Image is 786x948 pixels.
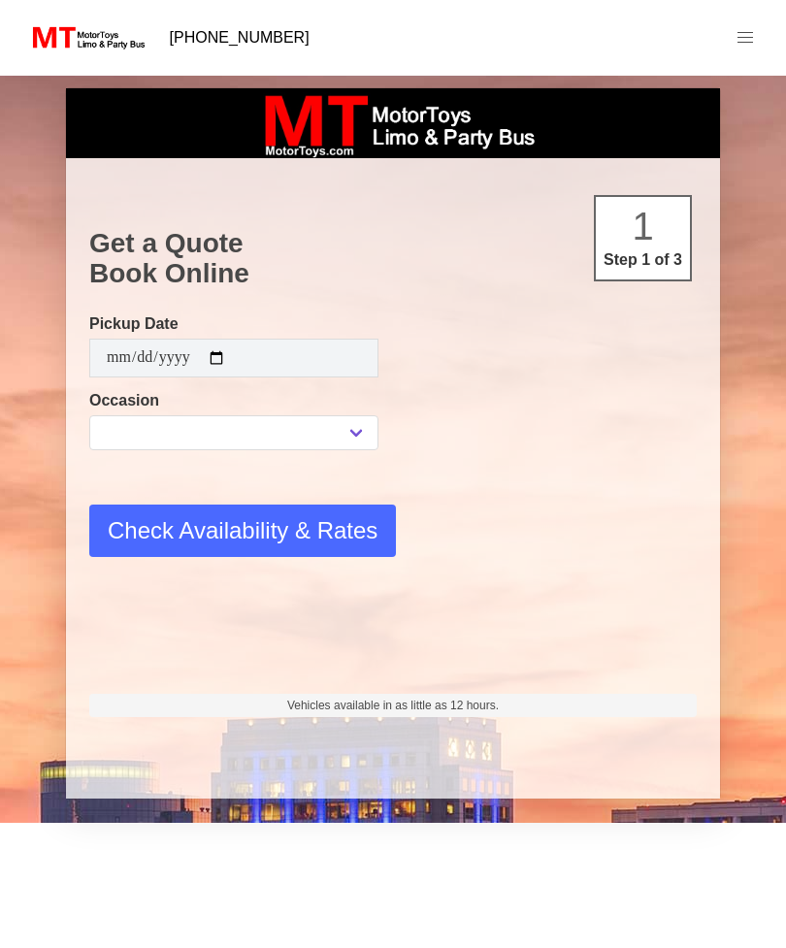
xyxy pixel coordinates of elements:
img: box_logo_brand.jpeg [247,88,539,158]
h1: Get a Quote Book Online [89,228,697,289]
label: Pickup Date [89,312,378,336]
a: [PHONE_NUMBER] [158,18,321,57]
span: 1 [632,205,653,247]
p: Step 1 of 3 [604,248,682,272]
button: Check Availability & Rates [89,505,396,557]
label: Occasion [89,389,378,412]
a: menu [720,13,770,63]
img: MotorToys Logo [27,24,147,51]
span: Vehicles available in as little as 12 hours. [287,697,499,714]
span: Check Availability & Rates [108,513,377,548]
